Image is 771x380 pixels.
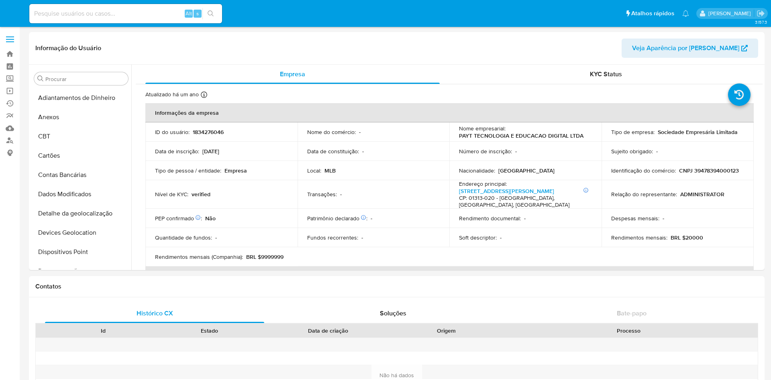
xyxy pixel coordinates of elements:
p: Local : [307,167,321,174]
div: Processo [505,327,752,335]
p: Patrimônio declarado : [307,215,367,222]
p: - [362,148,364,155]
p: BRL $9999999 [246,253,284,260]
span: Atalhos rápidos [631,9,674,18]
button: Detalhe da geolocalização [31,204,131,223]
p: - [361,234,363,241]
p: Rendimentos mensais (Companhia) : [155,253,243,260]
p: [GEOGRAPHIC_DATA] [498,167,555,174]
button: Contas Bancárias [31,165,131,185]
button: Adiantamentos de Dinheiro [31,88,131,108]
p: verified [192,191,210,198]
h4: CP: 01313-020 - [GEOGRAPHIC_DATA], [GEOGRAPHIC_DATA], [GEOGRAPHIC_DATA] [459,195,589,209]
button: Anexos [31,108,131,127]
p: Nível de KYC : [155,191,188,198]
p: magno.ferreira@mercadopago.com.br [708,10,754,17]
p: ID do usuário : [155,128,190,136]
p: Tipo de empresa : [611,128,655,136]
p: Rendimento documental : [459,215,521,222]
span: Histórico CX [137,309,173,318]
p: Data de constituição : [307,148,359,155]
input: Pesquise usuários ou casos... [29,8,222,19]
p: - [371,215,372,222]
p: Nacionalidade : [459,167,495,174]
span: KYC Status [590,69,622,79]
p: Nome empresarial : [459,125,506,132]
p: - [515,148,517,155]
h1: Contatos [35,282,758,291]
p: - [359,128,361,136]
th: Detalhes de contato [145,266,754,286]
p: Transações : [307,191,337,198]
button: CBT [31,127,131,146]
p: - [524,215,526,222]
a: Sair [757,9,765,18]
p: Endereço principal : [459,180,507,187]
button: Dados Modificados [31,185,131,204]
a: Notificações [682,10,689,17]
p: PAYT TECNOLOGIA E EDUCACAO DIGITAL LTDA [459,132,583,139]
h1: Informação do Usuário [35,44,101,52]
p: - [656,148,658,155]
p: ADMINISTRATOR [680,191,724,198]
span: Veja Aparência por [PERSON_NAME] [632,39,739,58]
div: Origem [399,327,494,335]
p: Relação do representante : [611,191,677,198]
p: - [340,191,342,198]
p: 1834276046 [193,128,224,136]
p: - [500,234,502,241]
p: PEP confirmado : [155,215,202,222]
p: Despesas mensais : [611,215,659,222]
span: Bate-papo [617,309,647,318]
p: Tipo de pessoa / entidade : [155,167,221,174]
p: Não [205,215,216,222]
p: Data de inscrição : [155,148,199,155]
span: Empresa [280,69,305,79]
button: Veja Aparência por [PERSON_NAME] [622,39,758,58]
p: - [663,215,664,222]
input: Procurar [45,75,125,83]
p: Atualizado há um ano [145,91,199,98]
p: Nome do comércio : [307,128,356,136]
p: Número de inscrição : [459,148,512,155]
p: Sujeito obrigado : [611,148,653,155]
p: Empresa [224,167,247,174]
div: Data de criação [268,327,387,335]
p: Sociedade Empresária Limitada [658,128,738,136]
p: Identificação do comércio : [611,167,676,174]
button: Dispositivos Point [31,242,131,262]
p: CNPJ 39478394000123 [679,167,739,174]
a: [STREET_ADDRESS][PERSON_NAME] [459,187,554,195]
button: Procurar [37,75,44,82]
div: Estado [162,327,257,335]
div: Id [55,327,151,335]
th: Informações da empresa [145,103,754,122]
p: Rendimentos mensais : [611,234,667,241]
span: Alt [186,10,192,17]
p: Fundos recorrentes : [307,234,358,241]
span: Soluções [380,309,406,318]
p: [DATE] [202,148,219,155]
p: MLB [324,167,336,174]
span: s [196,10,199,17]
button: Cartões [31,146,131,165]
p: Soft descriptor : [459,234,497,241]
p: - [215,234,217,241]
p: Quantidade de fundos : [155,234,212,241]
button: Documentação [31,262,131,281]
button: search-icon [202,8,219,19]
button: Devices Geolocation [31,223,131,242]
p: BRL $20000 [671,234,703,241]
